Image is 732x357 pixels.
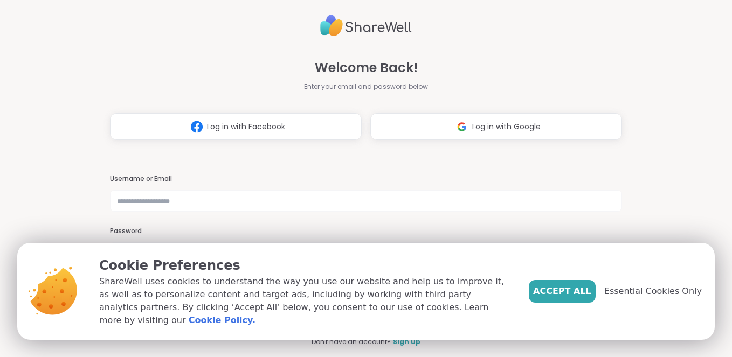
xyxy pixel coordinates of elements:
[110,227,623,236] h3: Password
[110,174,623,184] h3: Username or Email
[99,275,512,327] p: ShareWell uses cookies to understand the way you use our website and help us to improve it, as we...
[370,113,622,140] button: Log in with Google
[110,113,362,140] button: Log in with Facebook
[533,285,591,298] span: Accept All
[304,82,428,92] span: Enter your email and password below
[452,117,472,137] img: ShareWell Logomark
[207,121,285,132] span: Log in with Facebook
[472,121,541,132] span: Log in with Google
[189,314,255,327] a: Cookie Policy.
[529,280,596,303] button: Accept All
[393,337,420,347] a: Sign up
[320,10,412,41] img: ShareWell Logo
[604,285,702,298] span: Essential Cookies Only
[315,58,418,78] span: Welcome Back!
[187,117,207,137] img: ShareWell Logomark
[312,337,391,347] span: Don't have an account?
[99,256,512,275] p: Cookie Preferences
